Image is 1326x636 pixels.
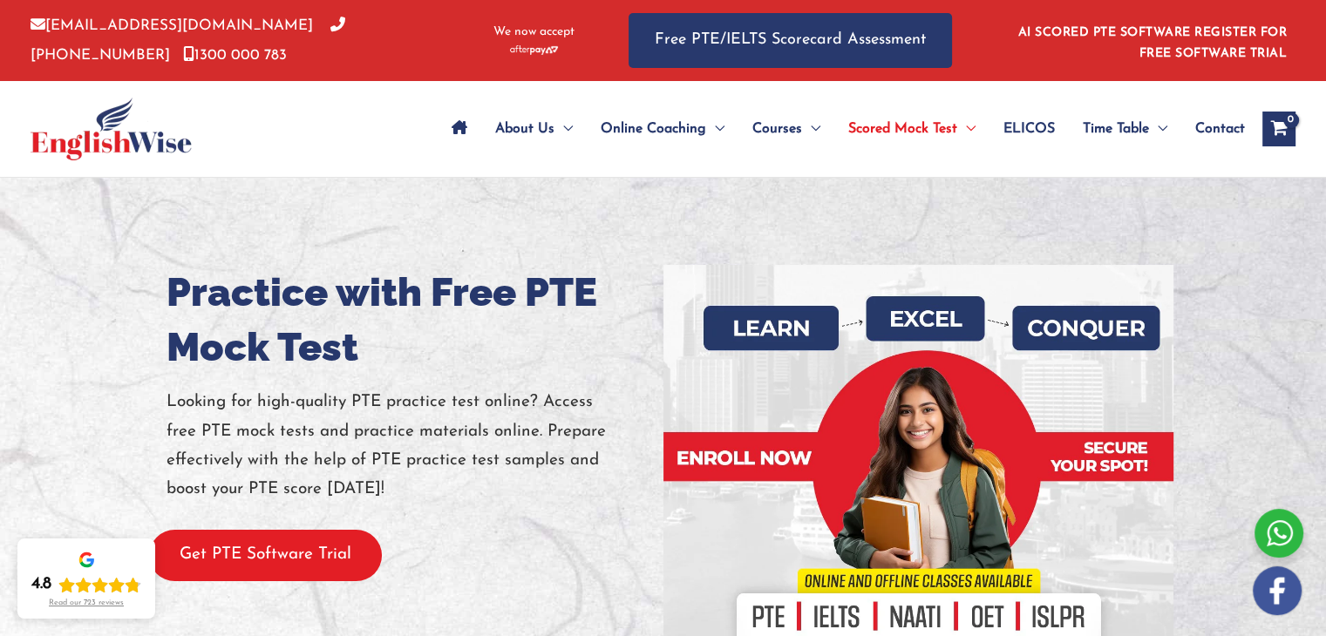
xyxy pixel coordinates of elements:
span: Menu Toggle [802,98,820,159]
nav: Site Navigation: Main Menu [438,98,1245,159]
img: cropped-ew-logo [31,98,192,160]
aside: Header Widget 1 [1008,12,1295,69]
a: ELICOS [989,98,1069,159]
a: Scored Mock TestMenu Toggle [834,98,989,159]
a: [EMAIL_ADDRESS][DOMAIN_NAME] [31,18,313,33]
a: About UsMenu Toggle [481,98,587,159]
div: Read our 723 reviews [49,599,124,608]
span: Contact [1195,98,1245,159]
span: Menu Toggle [554,98,573,159]
span: ELICOS [1003,98,1055,159]
div: 4.8 [31,574,51,595]
a: 1300 000 783 [183,48,287,63]
span: Menu Toggle [1149,98,1167,159]
img: Afterpay-Logo [510,45,558,55]
span: Online Coaching [601,98,706,159]
a: Contact [1181,98,1245,159]
a: CoursesMenu Toggle [738,98,834,159]
a: [PHONE_NUMBER] [31,18,345,62]
a: Free PTE/IELTS Scorecard Assessment [629,13,952,68]
img: white-facebook.png [1253,566,1302,615]
span: We now accept [493,24,575,41]
span: Scored Mock Test [848,98,957,159]
a: View Shopping Cart, empty [1262,112,1295,146]
p: Looking for high-quality PTE practice test online? Access free PTE mock tests and practice materi... [167,388,650,504]
div: Rating: 4.8 out of 5 [31,574,141,595]
span: Menu Toggle [706,98,724,159]
a: Get PTE Software Trial [149,546,382,563]
span: About Us [495,98,554,159]
a: Online CoachingMenu Toggle [587,98,738,159]
a: Time TableMenu Toggle [1069,98,1181,159]
span: Time Table [1083,98,1149,159]
span: Courses [752,98,802,159]
span: Menu Toggle [957,98,976,159]
h1: Practice with Free PTE Mock Test [167,265,650,375]
a: AI SCORED PTE SOFTWARE REGISTER FOR FREE SOFTWARE TRIAL [1018,26,1288,60]
button: Get PTE Software Trial [149,530,382,581]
